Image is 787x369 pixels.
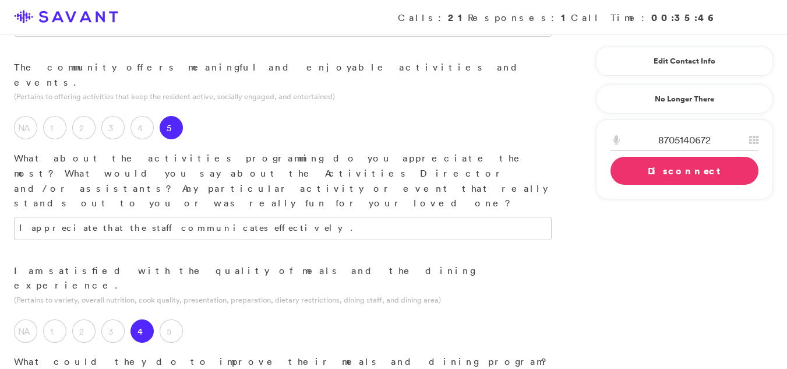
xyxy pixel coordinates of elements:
[561,11,571,24] strong: 1
[72,116,96,139] label: 2
[14,294,552,305] p: (Pertains to variety, overall nutrition, cook quality, presentation, preparation, dietary restric...
[651,11,715,24] strong: 00:35:46
[130,319,154,343] label: 4
[14,263,552,293] p: I am satisfied with the quality of meals and the dining experience.
[14,60,552,90] p: The community offers meaningful and enjoyable activities and events.
[43,319,66,343] label: 1
[596,85,773,114] a: No Longer There
[448,11,468,24] strong: 21
[14,151,552,210] p: What about the activities programming do you appreciate the most? What would you say about the Ac...
[72,319,96,343] label: 2
[14,116,37,139] label: NA
[14,319,37,343] label: NA
[43,116,66,139] label: 1
[610,52,758,71] a: Edit Contact Info
[130,116,154,139] label: 4
[101,116,125,139] label: 3
[14,91,552,102] p: (Pertains to offering activities that keep the resident active, socially engaged, and entertained)
[610,157,758,185] a: Disconnect
[160,116,183,139] label: 5
[160,319,183,343] label: 5
[101,319,125,343] label: 3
